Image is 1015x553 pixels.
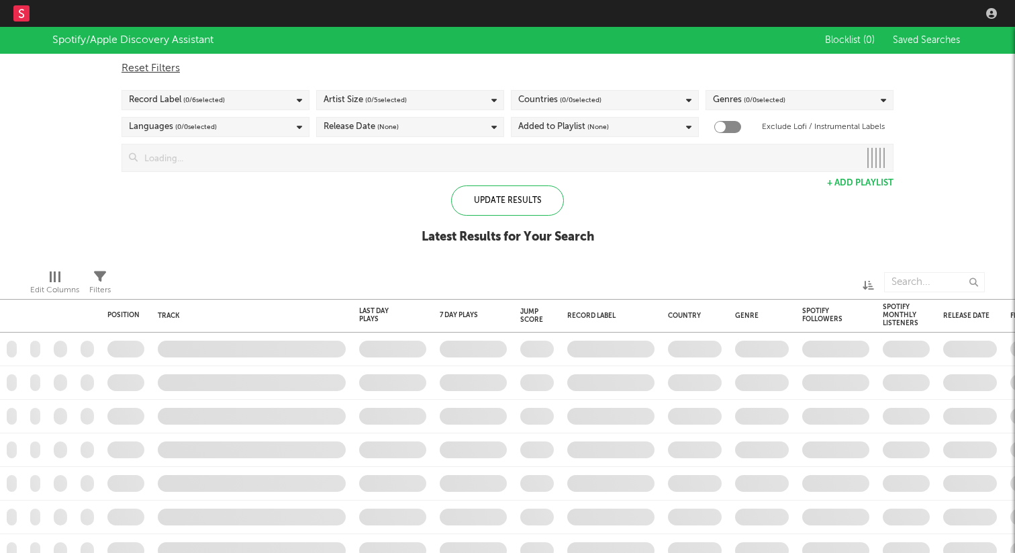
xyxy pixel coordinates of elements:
[889,35,963,46] button: Saved Searches
[89,282,111,298] div: Filters
[884,272,985,292] input: Search...
[129,92,225,108] div: Record Label
[943,312,990,320] div: Release Date
[567,312,648,320] div: Record Label
[175,119,217,135] span: ( 0 / 0 selected)
[30,265,79,304] div: Edit Columns
[518,92,601,108] div: Countries
[129,119,217,135] div: Languages
[762,119,885,135] label: Exclude Lofi / Instrumental Labels
[827,179,893,187] button: + Add Playlist
[802,307,849,323] div: Spotify Followers
[735,312,782,320] div: Genre
[440,311,487,319] div: 7 Day Plays
[138,144,859,171] input: Loading...
[324,92,407,108] div: Artist Size
[324,119,399,135] div: Release Date
[520,308,543,324] div: Jump Score
[825,36,875,45] span: Blocklist
[893,36,963,45] span: Saved Searches
[422,229,594,245] div: Latest Results for Your Search
[377,119,399,135] span: (None)
[713,92,785,108] div: Genres
[52,32,213,48] div: Spotify/Apple Discovery Assistant
[30,282,79,298] div: Edit Columns
[863,36,875,45] span: ( 0 )
[122,60,893,77] div: Reset Filters
[744,92,785,108] span: ( 0 / 0 selected)
[365,92,407,108] span: ( 0 / 5 selected)
[560,92,601,108] span: ( 0 / 0 selected)
[883,303,918,327] div: Spotify Monthly Listeners
[451,185,564,216] div: Update Results
[359,307,406,323] div: Last Day Plays
[587,119,609,135] span: (None)
[158,312,339,320] div: Track
[107,311,140,319] div: Position
[668,312,715,320] div: Country
[518,119,609,135] div: Added to Playlist
[89,265,111,304] div: Filters
[183,92,225,108] span: ( 0 / 6 selected)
